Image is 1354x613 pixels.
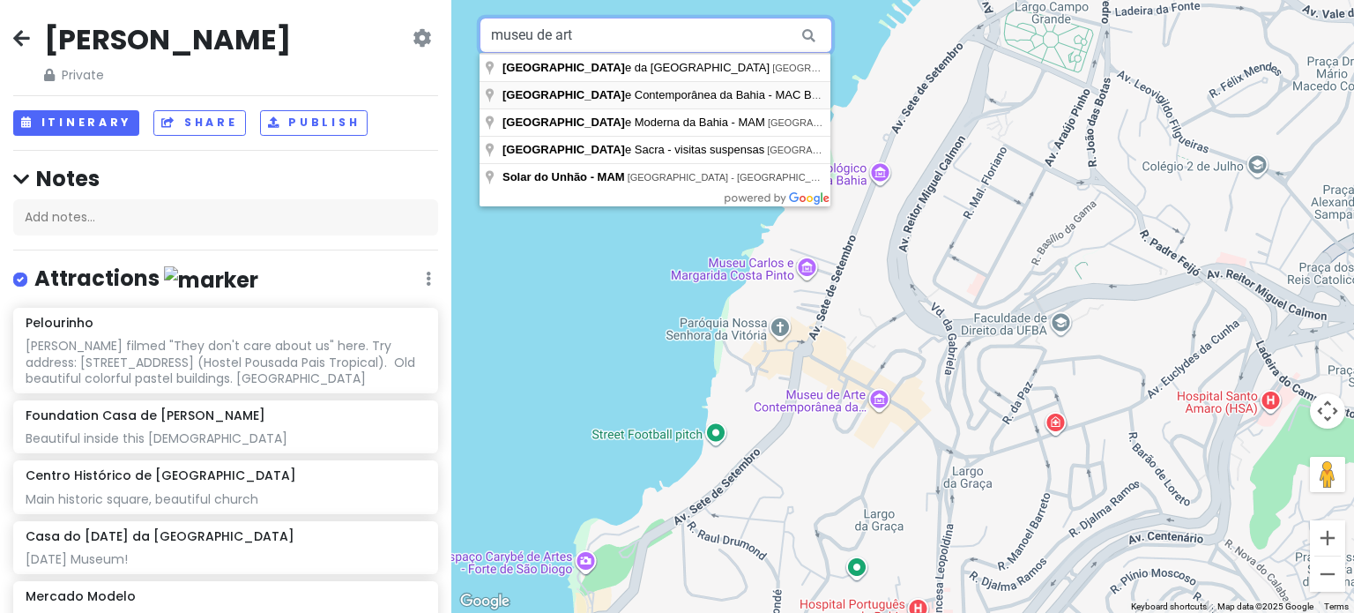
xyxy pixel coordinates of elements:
[34,265,258,294] h4: Attractions
[1131,601,1207,613] button: Keyboard shortcuts
[13,110,139,136] button: Itinerary
[1310,457,1345,492] button: Drag Pegman onto the map to open Street View
[502,116,768,129] span: e Moderna da Bahia - MAM
[26,551,425,567] div: [DATE] Museum!
[502,143,625,156] span: [GEOGRAPHIC_DATA]
[260,110,368,136] button: Publish
[502,61,625,74] span: [GEOGRAPHIC_DATA]
[502,116,625,129] span: [GEOGRAPHIC_DATA]
[26,528,294,544] h6: Casa do [DATE] da [GEOGRAPHIC_DATA]
[44,65,291,85] span: Private
[767,145,1190,155] span: [GEOGRAPHIC_DATA], [GEOGRAPHIC_DATA] - [GEOGRAPHIC_DATA], [GEOGRAPHIC_DATA]
[1324,602,1349,611] a: Terms (opens in new tab)
[502,143,767,156] span: e Sacra - visitas suspensas
[502,61,772,74] span: e da [GEOGRAPHIC_DATA]
[13,165,438,192] h4: Notes
[44,21,291,58] h2: [PERSON_NAME]
[502,88,625,101] span: [GEOGRAPHIC_DATA]
[26,430,425,446] div: Beautiful inside this [DEMOGRAPHIC_DATA]
[456,590,514,613] a: Open this area in Google Maps (opens a new window)
[26,467,296,483] h6: Centro Histórico de [GEOGRAPHIC_DATA]
[628,172,1160,183] span: [GEOGRAPHIC_DATA] - [GEOGRAPHIC_DATA], [GEOGRAPHIC_DATA] - [GEOGRAPHIC_DATA], [GEOGRAPHIC_DATA]
[26,588,136,604] h6: Mercado Modelo
[26,407,265,423] h6: Foundation Casa de [PERSON_NAME]
[1310,393,1345,429] button: Map camera controls
[1310,520,1345,556] button: Zoom in
[13,199,438,236] div: Add notes...
[502,88,836,101] span: e Contemporânea da Bahia - MAC Bahia
[153,110,245,136] button: Share
[502,170,625,183] span: Solar do Unhão - MAM
[26,338,425,386] div: [PERSON_NAME] filmed "They don't care about us" here. Try address: [STREET_ADDRESS] (Hostel Pousa...
[164,266,258,294] img: marker
[26,315,93,331] h6: Pelourinho
[1217,602,1313,611] span: Map data ©2025 Google
[456,590,514,613] img: Google
[26,491,425,507] div: Main historic square, beautiful church
[772,63,1305,73] span: [GEOGRAPHIC_DATA] - [GEOGRAPHIC_DATA], [GEOGRAPHIC_DATA] - [GEOGRAPHIC_DATA], [GEOGRAPHIC_DATA]
[1310,557,1345,592] button: Zoom out
[768,117,1300,128] span: [GEOGRAPHIC_DATA] - [GEOGRAPHIC_DATA], [GEOGRAPHIC_DATA] - [GEOGRAPHIC_DATA], [GEOGRAPHIC_DATA]
[480,18,832,53] input: Search a place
